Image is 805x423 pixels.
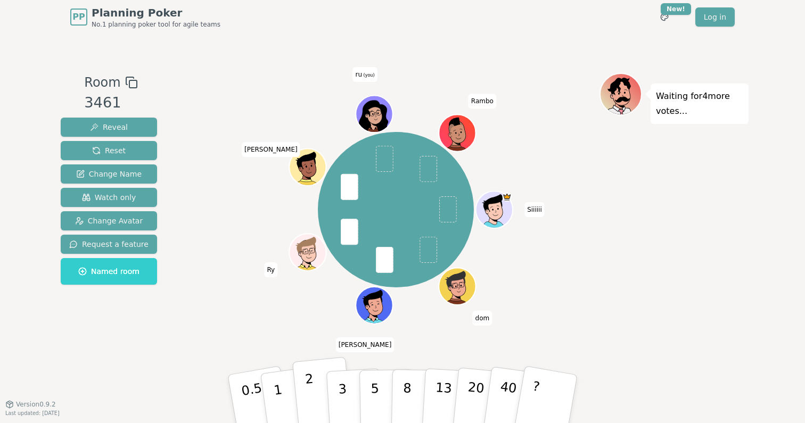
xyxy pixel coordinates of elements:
[61,188,157,207] button: Watch only
[92,5,220,20] span: Planning Poker
[61,211,157,230] button: Change Avatar
[362,73,375,78] span: (you)
[524,202,545,217] span: Click to change your name
[61,164,157,184] button: Change Name
[92,20,220,29] span: No.1 planning poker tool for agile teams
[70,5,220,29] a: PPPlanning PokerNo.1 planning poker tool for agile teams
[78,266,139,277] span: Named room
[336,337,395,352] span: Click to change your name
[16,400,56,409] span: Version 0.9.2
[502,192,511,201] span: Siiiiii is the host
[76,169,142,179] span: Change Name
[61,118,157,137] button: Reveal
[5,410,60,416] span: Last updated: [DATE]
[84,73,120,92] span: Room
[72,11,85,23] span: PP
[92,145,126,156] span: Reset
[695,7,735,27] a: Log in
[69,239,149,250] span: Request a feature
[61,258,157,285] button: Named room
[84,92,137,114] div: 3461
[473,310,492,325] span: Click to change your name
[90,122,128,132] span: Reveal
[656,89,743,119] p: Waiting for 4 more votes...
[82,192,136,203] span: Watch only
[353,67,377,82] span: Click to change your name
[75,215,143,226] span: Change Avatar
[5,400,56,409] button: Version0.9.2
[661,3,691,15] div: New!
[61,141,157,160] button: Reset
[469,94,496,109] span: Click to change your name
[655,7,674,27] button: New!
[61,235,157,254] button: Request a feature
[242,142,300,157] span: Click to change your name
[264,262,277,277] span: Click to change your name
[357,96,391,131] button: Click to change your avatar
